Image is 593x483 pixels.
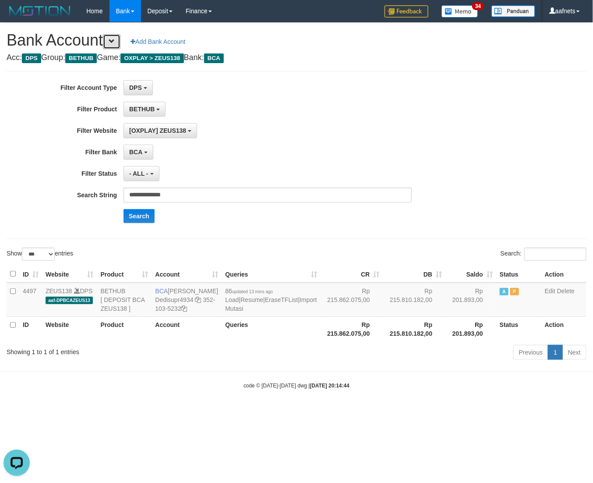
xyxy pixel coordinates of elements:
[7,4,73,18] img: MOTION_logo.png
[501,248,586,261] label: Search:
[97,266,152,283] th: Product: activate to sort column ascending
[541,316,586,341] th: Action
[46,297,93,304] span: aaf-DPBCAZEUS13
[510,288,519,295] span: Paused
[441,5,478,18] img: Button%20Memo.svg
[445,266,496,283] th: Saldo: activate to sort column ascending
[124,123,197,138] button: [OXPLAY] ZEUS138
[42,316,97,341] th: Website
[524,248,586,261] input: Search:
[225,288,317,312] span: | | |
[152,316,222,341] th: Account
[129,170,148,177] span: - ALL -
[383,316,446,341] th: Rp 215.810.182,00
[232,289,273,294] span: updated 13 mins ago
[557,288,575,295] a: Delete
[97,283,152,317] td: BETHUB [ DEPOSIT BCA ZEUS138 ]
[65,53,97,63] span: BETHUB
[548,345,563,360] a: 1
[562,345,586,360] a: Next
[321,266,383,283] th: CR: activate to sort column ascending
[124,209,155,223] button: Search
[496,316,541,341] th: Status
[129,127,186,134] span: [OXPLAY] ZEUS138
[500,288,508,295] span: Active
[124,102,166,117] button: BETHUB
[321,283,383,317] td: Rp 215.862.075,00
[129,106,155,113] span: BETHUB
[472,2,484,10] span: 34
[7,32,586,49] h1: Bank Account
[129,149,142,156] span: BCA
[4,4,30,30] button: Open LiveChat chat widget
[445,316,496,341] th: Rp 201.893,00
[155,288,168,295] span: BCA
[225,296,317,312] a: Import Mutasi
[225,296,239,303] a: Load
[125,34,191,49] a: Add Bank Account
[265,296,298,303] a: EraseTFList
[310,383,349,389] strong: [DATE] 20:14:44
[97,316,152,341] th: Product
[152,266,222,283] th: Account: activate to sort column ascending
[195,296,201,303] a: Copy Dedisupr4934 to clipboard
[383,266,446,283] th: DB: activate to sort column ascending
[204,53,224,63] span: BCA
[124,166,159,181] button: - ALL -
[240,296,263,303] a: Resume
[445,283,496,317] td: Rp 201.893,00
[222,266,320,283] th: Queries: activate to sort column ascending
[244,383,349,389] small: code © [DATE]-[DATE] dwg |
[22,248,55,261] select: Showentries
[19,316,42,341] th: ID
[383,283,446,317] td: Rp 215.810.182,00
[19,283,42,317] td: 4497
[225,288,273,295] span: 86
[152,283,222,317] td: [PERSON_NAME] 352-103-5232
[491,5,535,17] img: panduan.png
[124,145,153,160] button: BCA
[385,5,428,18] img: Feedback.jpg
[181,305,187,312] a: Copy 3521035232 to clipboard
[120,53,184,63] span: OXPLAY > ZEUS138
[46,288,72,295] a: ZEUS138
[222,316,320,341] th: Queries
[541,266,586,283] th: Action
[7,248,73,261] label: Show entries
[321,316,383,341] th: Rp 215.862.075,00
[22,53,41,63] span: DPS
[42,283,97,317] td: DPS
[19,266,42,283] th: ID: activate to sort column ascending
[42,266,97,283] th: Website: activate to sort column ascending
[496,266,541,283] th: Status
[155,296,193,303] a: Dedisupr4934
[513,345,548,360] a: Previous
[129,84,142,91] span: DPS
[545,288,555,295] a: Edit
[7,344,240,356] div: Showing 1 to 1 of 1 entries
[7,53,586,62] h4: Acc: Group: Game: Bank:
[124,80,153,95] button: DPS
